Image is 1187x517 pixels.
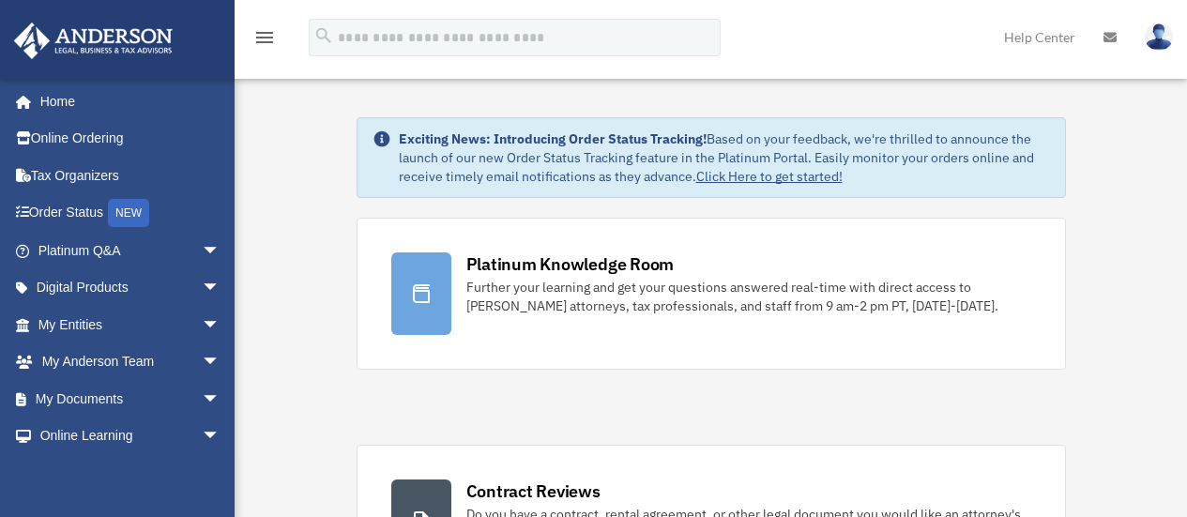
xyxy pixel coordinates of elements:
[466,278,1031,315] div: Further your learning and get your questions answered real-time with direct access to [PERSON_NAM...
[696,168,843,185] a: Click Here to get started!
[13,194,249,233] a: Order StatusNEW
[108,199,149,227] div: NEW
[13,380,249,418] a: My Documentsarrow_drop_down
[13,418,249,455] a: Online Learningarrow_drop_down
[202,306,239,344] span: arrow_drop_down
[466,252,675,276] div: Platinum Knowledge Room
[253,33,276,49] a: menu
[202,269,239,308] span: arrow_drop_down
[399,130,707,147] strong: Exciting News: Introducing Order Status Tracking!
[13,269,249,307] a: Digital Productsarrow_drop_down
[13,306,249,343] a: My Entitiesarrow_drop_down
[313,25,334,46] i: search
[13,343,249,381] a: My Anderson Teamarrow_drop_down
[357,218,1066,370] a: Platinum Knowledge Room Further your learning and get your questions answered real-time with dire...
[13,232,249,269] a: Platinum Q&Aarrow_drop_down
[466,479,601,503] div: Contract Reviews
[13,83,239,120] a: Home
[1145,23,1173,51] img: User Pic
[399,129,1050,186] div: Based on your feedback, we're thrilled to announce the launch of our new Order Status Tracking fe...
[202,418,239,456] span: arrow_drop_down
[13,157,249,194] a: Tax Organizers
[8,23,178,59] img: Anderson Advisors Platinum Portal
[202,232,239,270] span: arrow_drop_down
[202,343,239,382] span: arrow_drop_down
[253,26,276,49] i: menu
[13,120,249,158] a: Online Ordering
[202,380,239,418] span: arrow_drop_down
